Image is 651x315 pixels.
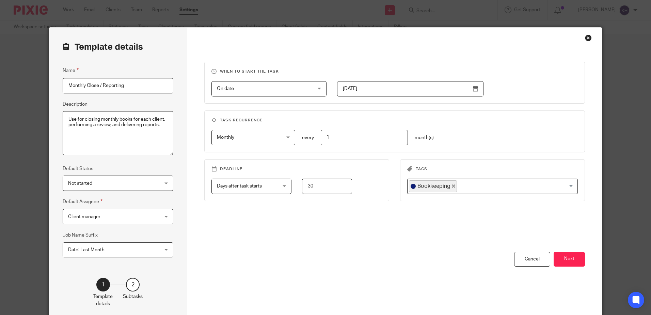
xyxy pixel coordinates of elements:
[554,252,585,267] button: Next
[63,41,143,53] h2: Template details
[211,69,577,74] h3: When to start the task
[417,182,450,190] span: Bookkeeping
[211,166,382,172] h3: Deadline
[458,180,574,192] input: Search for option
[585,34,592,41] div: Close this dialog window
[415,135,434,140] span: month(s)
[96,278,110,291] div: 1
[63,165,93,172] label: Default Status
[63,232,98,239] label: Job Name Suffix
[63,198,102,206] label: Default Assignee
[452,184,455,188] button: Deselect Bookkeeping
[123,293,143,300] p: Subtasks
[514,252,550,267] div: Cancel
[211,118,577,123] h3: Task recurrence
[217,86,234,91] span: On date
[68,214,100,219] span: Client manager
[407,179,578,194] div: Search for option
[126,278,140,291] div: 2
[63,111,173,155] textarea: Use for closing monthly books for each client, performing a review, and delivering reports.
[68,181,92,186] span: Not started
[63,66,79,74] label: Name
[217,135,234,140] span: Monthly
[217,184,262,189] span: Days after task starts
[68,247,105,252] span: Date: Last Month
[93,293,113,307] p: Template details
[302,134,314,141] p: every
[63,101,88,108] label: Description
[407,166,578,172] h3: Tags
